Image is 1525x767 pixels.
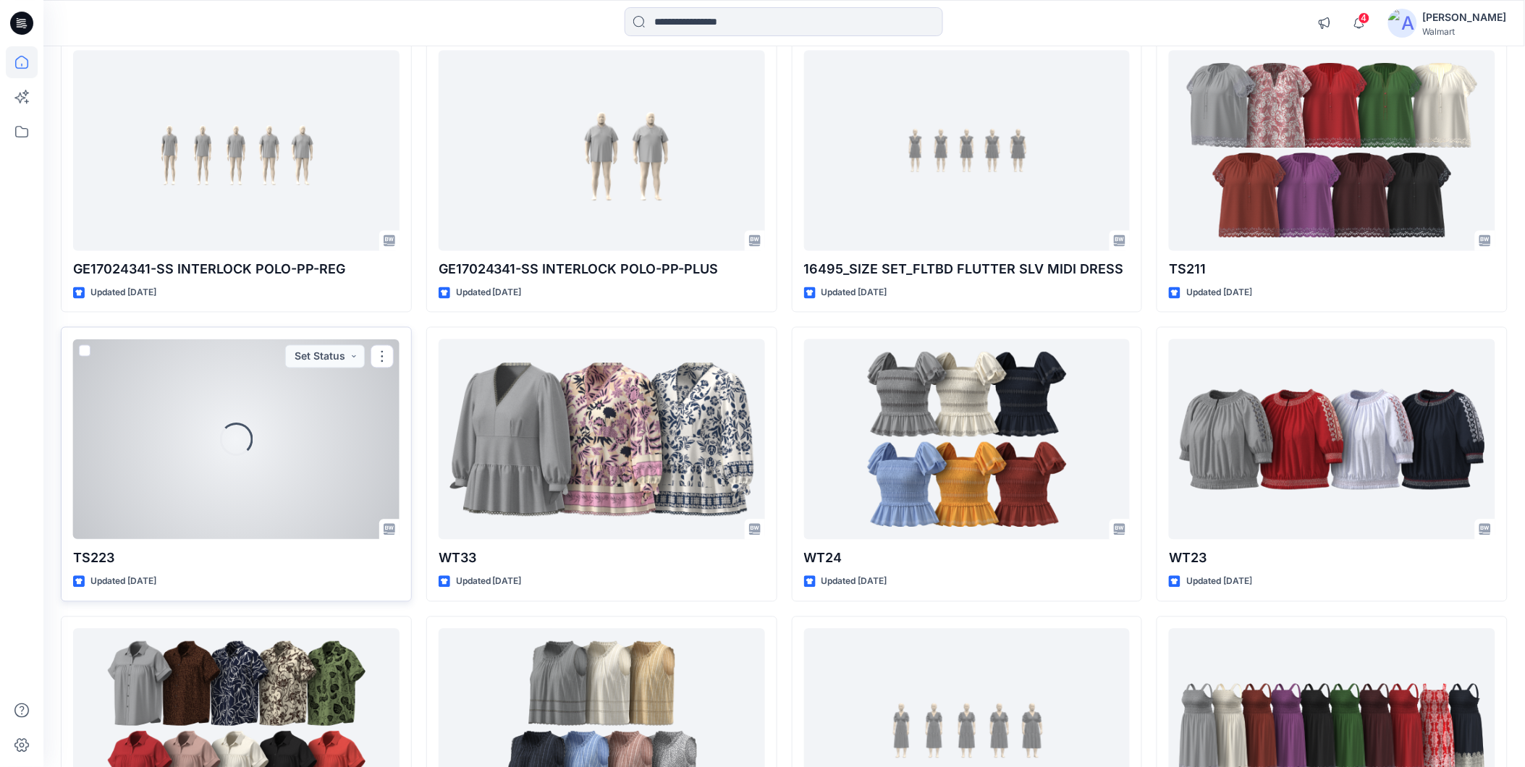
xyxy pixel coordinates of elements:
[90,575,156,590] p: Updated [DATE]
[1169,548,1495,569] p: WT23
[1388,9,1417,38] img: avatar
[456,286,522,301] p: Updated [DATE]
[821,286,887,301] p: Updated [DATE]
[1186,286,1252,301] p: Updated [DATE]
[1423,26,1507,37] div: Walmart
[439,51,765,251] a: GE17024341-SS INTERLOCK POLO-PP-PLUS
[1169,339,1495,540] a: WT23
[1359,12,1370,24] span: 4
[804,260,1131,280] p: 16495_SIZE SET_FLTBD FLUTTER SLV MIDI DRESS
[1186,575,1252,590] p: Updated [DATE]
[439,260,765,280] p: GE17024341-SS INTERLOCK POLO-PP-PLUS
[804,339,1131,540] a: WT24
[1169,51,1495,251] a: TS211
[73,51,400,251] a: GE17024341-SS INTERLOCK POLO-PP-REG
[73,548,400,569] p: TS223
[456,575,522,590] p: Updated [DATE]
[439,548,765,569] p: WT33
[73,260,400,280] p: GE17024341-SS INTERLOCK POLO-PP-REG
[1423,9,1507,26] div: [PERSON_NAME]
[1169,260,1495,280] p: TS211
[804,51,1131,251] a: 16495_SIZE SET_FLTBD FLUTTER SLV MIDI DRESS
[821,575,887,590] p: Updated [DATE]
[439,339,765,540] a: WT33
[804,548,1131,569] p: WT24
[90,286,156,301] p: Updated [DATE]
